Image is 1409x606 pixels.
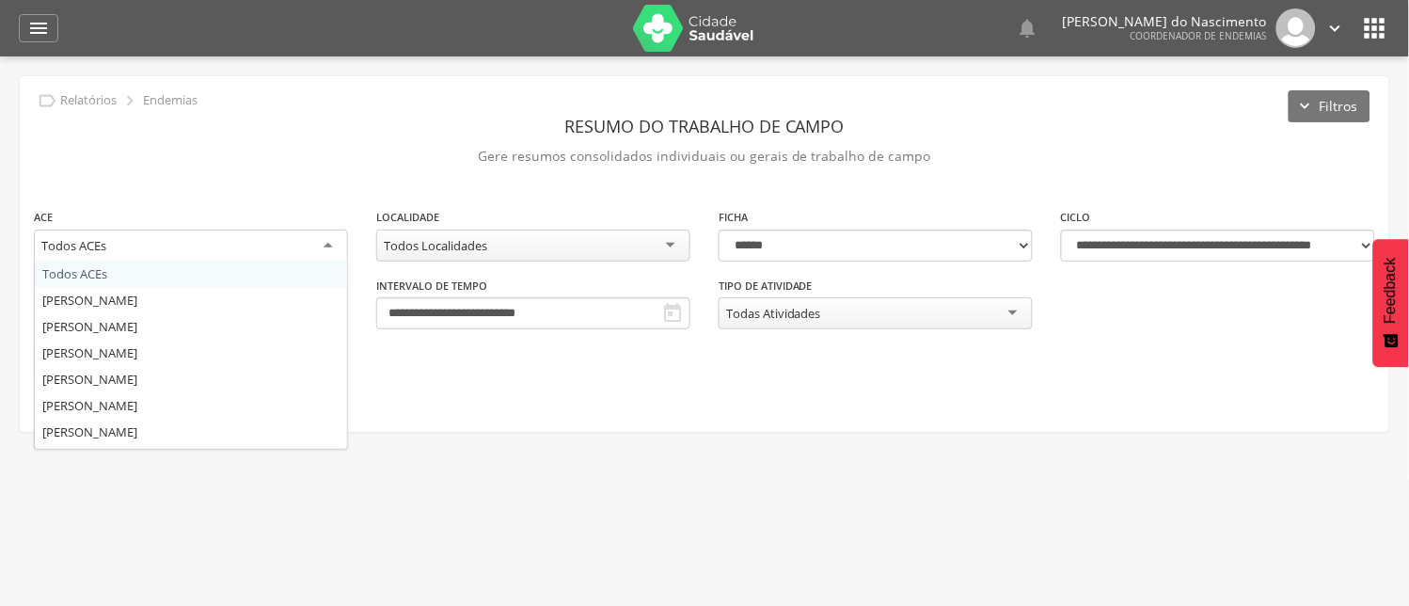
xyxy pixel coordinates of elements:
[1063,15,1267,28] p: [PERSON_NAME] do Nascimento
[35,313,347,340] div: [PERSON_NAME]
[34,109,1375,143] header: Resumo do Trabalho de Campo
[1017,17,1039,40] i: 
[143,93,198,108] p: Endemias
[27,17,50,40] i: 
[719,279,813,294] label: Tipo de Atividade
[35,419,347,445] div: [PERSON_NAME]
[1383,258,1400,324] span: Feedback
[35,366,347,392] div: [PERSON_NAME]
[1325,8,1346,48] a: 
[719,210,748,225] label: Ficha
[35,287,347,313] div: [PERSON_NAME]
[35,392,347,419] div: [PERSON_NAME]
[376,210,439,225] label: Localidade
[1017,8,1039,48] a: 
[60,93,117,108] p: Relatórios
[1061,210,1091,225] label: Ciclo
[35,261,347,287] div: Todos ACEs
[34,210,53,225] label: ACE
[1289,90,1370,122] button: Filtros
[1325,18,1346,39] i: 
[34,143,1375,169] p: Gere resumos consolidados individuais ou gerais de trabalho de campo
[1131,29,1267,42] span: Coordenador de Endemias
[41,237,106,254] div: Todos ACEs
[37,90,57,111] i: 
[384,237,487,254] div: Todos Localidades
[376,279,487,294] label: Intervalo de Tempo
[19,14,58,42] a: 
[1373,239,1409,367] button: Feedback - Mostrar pesquisa
[35,445,347,471] div: [PERSON_NAME]
[119,90,140,111] i: 
[35,340,347,366] div: [PERSON_NAME]
[661,302,684,325] i: 
[726,305,821,322] div: Todas Atividades
[1360,13,1390,43] i: 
